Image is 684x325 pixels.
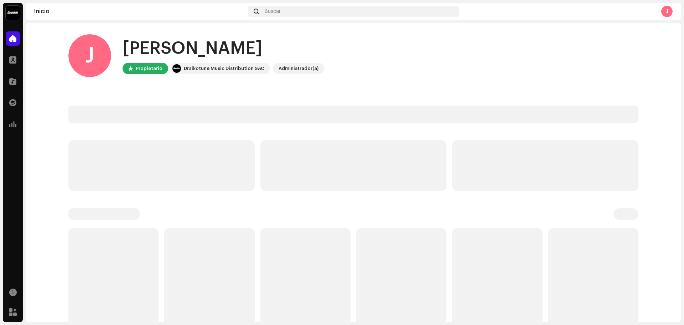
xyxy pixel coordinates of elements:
span: Buscar [265,9,281,14]
div: J [661,6,673,17]
div: Inicio [34,9,245,14]
div: [PERSON_NAME] [123,37,324,60]
div: Propietario [136,64,162,73]
img: 10370c6a-d0e2-4592-b8a2-38f444b0ca44 [172,64,181,73]
div: Draikotune Music Distribution SAC [184,64,264,73]
img: 10370c6a-d0e2-4592-b8a2-38f444b0ca44 [6,6,20,20]
div: J [68,34,111,77]
div: Administrador(a) [279,64,318,73]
